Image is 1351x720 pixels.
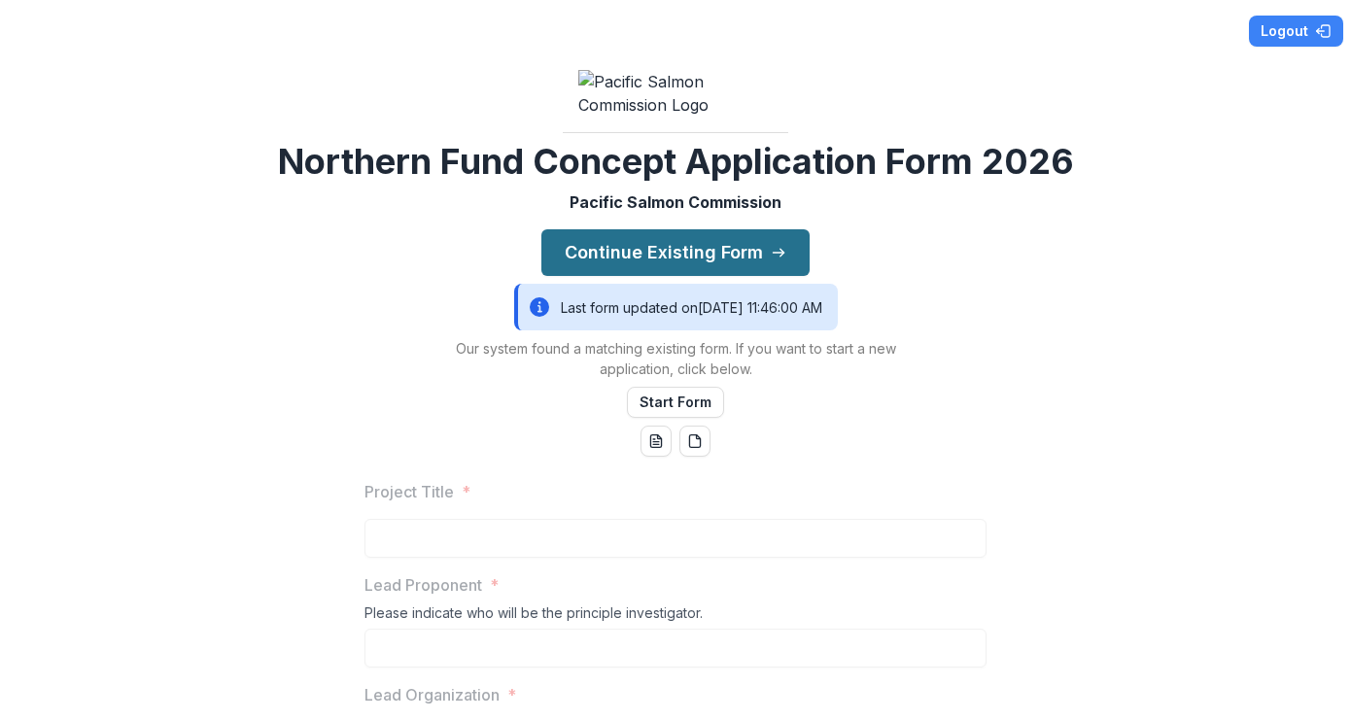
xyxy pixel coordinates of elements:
div: Last form updated on [DATE] 11:46:00 AM [514,284,838,330]
button: word-download [641,426,672,457]
button: Logout [1249,16,1343,47]
button: Continue Existing Form [541,229,810,276]
p: Project Title [364,480,454,503]
div: Please indicate who will be the principle investigator. [364,604,987,629]
button: Start Form [627,387,724,418]
img: Pacific Salmon Commission Logo [578,70,773,117]
p: Lead Proponent [364,573,482,597]
p: Pacific Salmon Commission [570,190,781,214]
h2: Northern Fund Concept Application Form 2026 [278,141,1074,183]
p: Our system found a matching existing form. If you want to start a new application, click below. [433,338,918,379]
button: pdf-download [679,426,710,457]
p: Lead Organization [364,683,500,706]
